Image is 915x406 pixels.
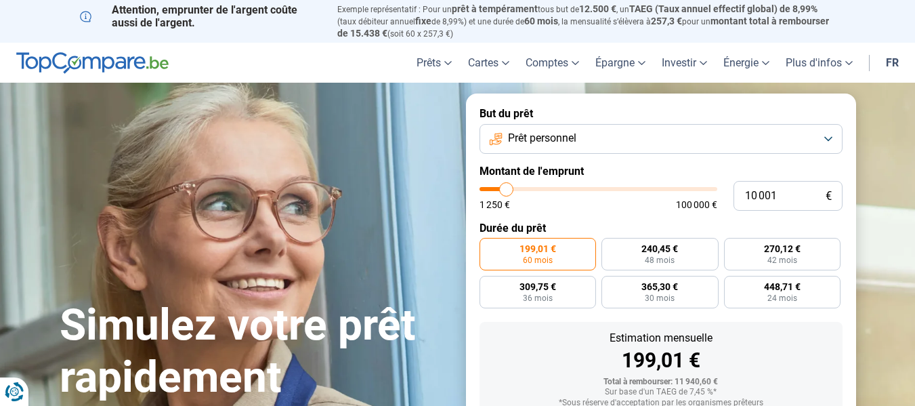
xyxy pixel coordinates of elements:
span: 365,30 € [641,282,678,291]
span: montant total à rembourser de 15.438 € [337,16,829,39]
span: 270,12 € [764,244,801,253]
div: Total à rembourser: 11 940,60 € [490,378,832,387]
a: Cartes [460,43,517,83]
a: Investir [654,43,715,83]
a: Énergie [715,43,778,83]
button: Prêt personnel [480,124,843,154]
a: fr [878,43,907,83]
span: Prêt personnel [508,131,576,146]
span: 60 mois [523,256,553,264]
div: Estimation mensuelle [490,333,832,344]
label: But du prêt [480,107,843,120]
a: Prêts [408,43,460,83]
span: 60 mois [524,16,558,26]
div: Sur base d'un TAEG de 7,45 %* [490,388,832,397]
label: Durée du prêt [480,222,843,235]
span: 36 mois [523,294,553,302]
span: fixe [415,16,431,26]
span: 1 250 € [480,200,510,209]
span: 240,45 € [641,244,678,253]
p: Attention, emprunter de l'argent coûte aussi de l'argent. [80,3,321,29]
span: 48 mois [645,256,675,264]
div: 199,01 € [490,350,832,371]
a: Comptes [517,43,587,83]
a: Plus d'infos [778,43,861,83]
a: Épargne [587,43,654,83]
span: € [826,190,832,202]
span: prêt à tempérament [452,3,538,14]
span: 12.500 € [579,3,616,14]
label: Montant de l'emprunt [480,165,843,178]
span: TAEG (Taux annuel effectif global) de 8,99% [629,3,817,14]
span: 257,3 € [651,16,682,26]
img: TopCompare [16,52,169,74]
p: Exemple représentatif : Pour un tous but de , un (taux débiteur annuel de 8,99%) et une durée de ... [337,3,836,39]
span: 448,71 € [764,282,801,291]
span: 42 mois [767,256,797,264]
span: 100 000 € [676,200,717,209]
h1: Simulez votre prêt rapidement [60,300,450,404]
span: 199,01 € [519,244,556,253]
span: 30 mois [645,294,675,302]
span: 24 mois [767,294,797,302]
span: 309,75 € [519,282,556,291]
